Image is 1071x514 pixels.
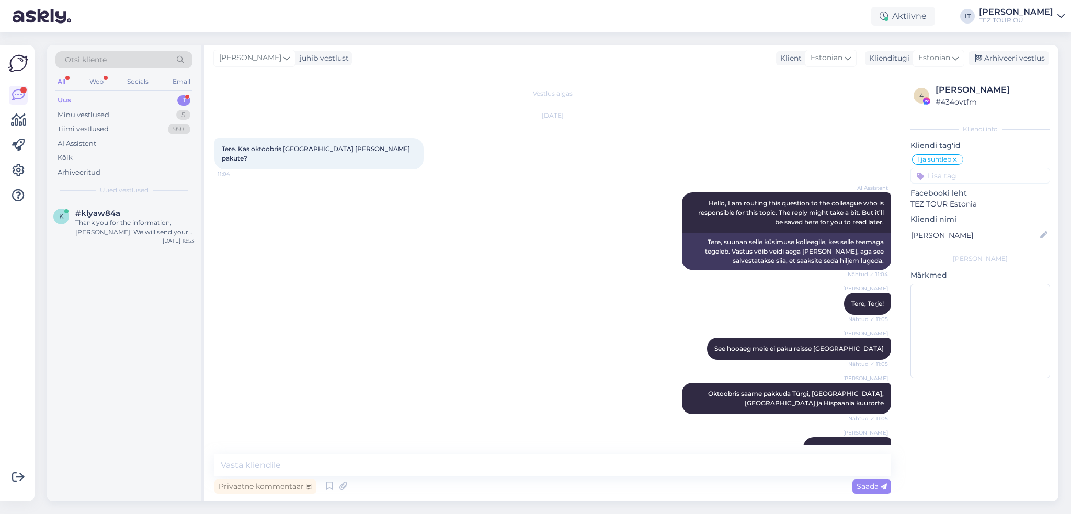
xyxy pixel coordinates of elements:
span: Hello, I am routing this question to the colleague who is responsible for this topic. The reply m... [698,199,885,226]
div: [PERSON_NAME] [910,254,1050,264]
input: Lisa tag [910,168,1050,184]
span: 11:04 [218,170,257,178]
p: Facebooki leht [910,188,1050,199]
span: k [59,212,64,220]
p: Kliendi nimi [910,214,1050,225]
a: [PERSON_NAME]TEZ TOUR OÜ [979,8,1065,25]
span: #klyaw84a [75,209,120,218]
div: [PERSON_NAME] [936,84,1047,96]
div: Klienditugi [865,53,909,64]
img: Askly Logo [8,53,28,73]
span: Otsi kliente [65,54,107,65]
p: TEZ TOUR Estonia [910,199,1050,210]
div: IT [960,9,975,24]
div: Aktiivne [871,7,935,26]
div: Kõik [58,153,73,163]
div: Web [87,75,106,88]
p: Kliendi tag'id [910,140,1050,151]
div: # 434ovtfm [936,96,1047,108]
span: Uued vestlused [100,186,149,195]
span: [PERSON_NAME] [843,429,888,437]
span: Saada [857,482,887,491]
span: Nähtud ✓ 11:04 [848,270,888,278]
div: [DATE] [214,111,891,120]
span: Nähtud ✓ 11:05 [848,360,888,368]
span: Tere, Terje! [851,300,884,307]
div: Privaatne kommentaar [214,479,316,494]
span: Oktoobris saame pakkuda Türgi, [GEOGRAPHIC_DATA], [GEOGRAPHIC_DATA] ja Hispaania kuurorte [708,390,885,407]
span: See hooaeg meie ei paku reisse [GEOGRAPHIC_DATA] [714,345,884,352]
div: Arhiveeri vestlus [969,51,1049,65]
div: 99+ [168,124,190,134]
span: Ilja suhtleb [917,156,951,163]
div: Minu vestlused [58,110,109,120]
div: Tere, suunan selle küsimuse kolleegile, kes selle teemaga tegeleb. Vastus võib veidi aega [PERSON... [682,233,891,270]
div: 5 [176,110,190,120]
span: [PERSON_NAME] [219,52,281,64]
div: Klient [776,53,802,64]
input: Lisa nimi [911,230,1038,241]
span: Kas oleksite huvitatud? [811,444,884,452]
div: Socials [125,75,151,88]
div: 1 [177,95,190,106]
span: [PERSON_NAME] [843,329,888,337]
div: juhib vestlust [295,53,349,64]
span: [PERSON_NAME] [843,374,888,382]
div: Arhiveeritud [58,167,100,178]
span: [PERSON_NAME] [843,284,888,292]
div: All [55,75,67,88]
div: Email [170,75,192,88]
div: Kliendi info [910,124,1050,134]
p: Märkmed [910,270,1050,281]
div: [DATE] 18:53 [163,237,195,245]
span: Nähtud ✓ 11:05 [848,415,888,422]
div: AI Assistent [58,139,96,149]
span: Estonian [918,52,950,64]
div: Uus [58,95,71,106]
div: Thank you for the information, [PERSON_NAME]! We will send your request to our consultant. They w... [75,218,195,237]
div: Tiimi vestlused [58,124,109,134]
span: Estonian [811,52,842,64]
div: TEZ TOUR OÜ [979,16,1053,25]
div: [PERSON_NAME] [979,8,1053,16]
span: 4 [919,92,924,99]
span: Tere. Kas oktoobris [GEOGRAPHIC_DATA] [PERSON_NAME] pakute? [222,145,412,162]
div: Vestlus algas [214,89,891,98]
span: AI Assistent [849,184,888,192]
span: Nähtud ✓ 11:05 [848,315,888,323]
